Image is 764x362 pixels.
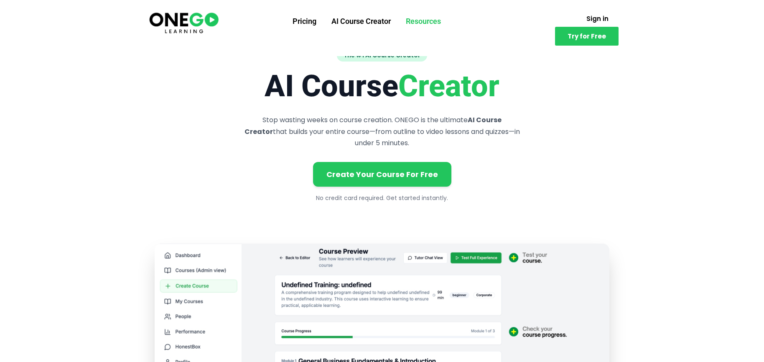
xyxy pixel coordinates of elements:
a: Pricing [285,10,324,32]
span: Try for Free [568,33,606,39]
span: Sign in [586,15,609,22]
a: Sign in [576,10,619,27]
h1: AI Course [155,68,609,104]
p: Stop wasting weeks on course creation. ONEGO is the ultimate that builds your entire course—from ... [242,114,522,149]
a: Create Your Course For Free [313,162,451,187]
a: AI Course Creator [324,10,398,32]
p: No credit card required. Get started instantly. [155,193,609,203]
span: Creator [398,68,499,104]
a: Resources [398,10,448,32]
strong: AI Course Creator [244,115,502,136]
a: Try for Free [555,27,619,46]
